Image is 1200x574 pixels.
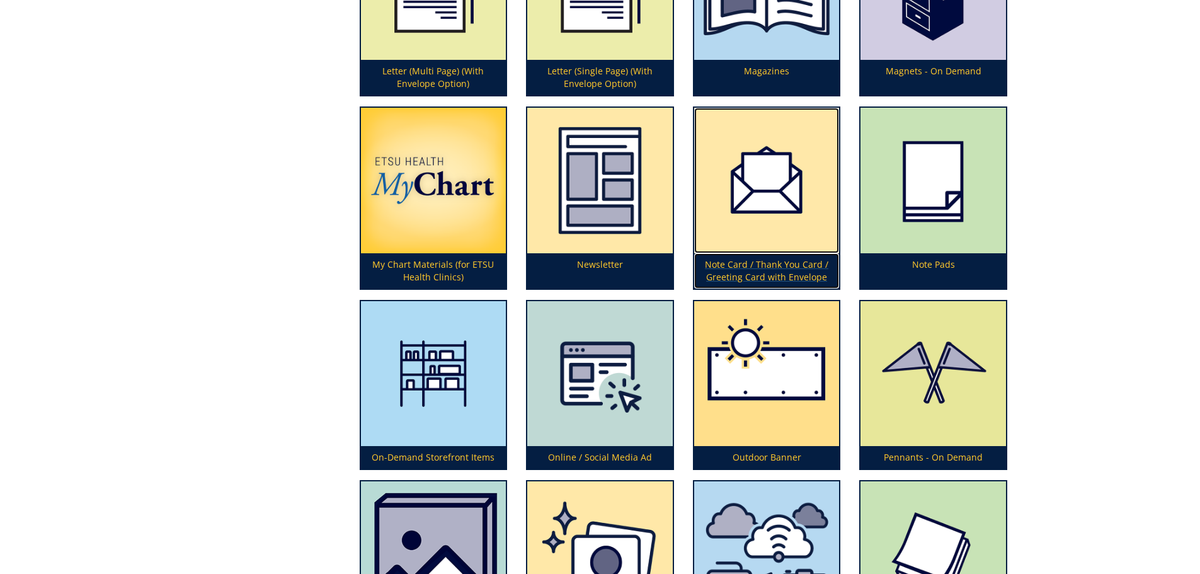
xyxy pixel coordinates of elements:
[694,253,840,289] p: Note Card / Thank You Card / Greeting Card with Envelope
[361,301,506,447] img: storefront-59492794b37212.27878942.png
[694,60,840,95] p: Magazines
[361,108,506,289] a: My Chart Materials (for ETSU Health Clinics)
[860,301,1006,447] img: pennants-5aba95804d0800.82641085.png
[527,108,673,289] a: Newsletter
[860,446,1006,469] p: Pennants - On Demand
[361,253,506,289] p: My Chart Materials (for ETSU Health Clinics)
[527,108,673,253] img: newsletter-65568594225a38.55392197.png
[527,60,673,95] p: Letter (Single Page) (With Envelope Option)
[860,60,1006,95] p: Magnets - On Demand
[527,253,673,289] p: Newsletter
[527,301,673,469] a: Online / Social Media Ad
[694,446,840,469] p: Outdoor Banner
[860,108,1006,253] img: note-pads-594927357b5c91.87943573.png
[694,108,840,253] img: invitationwithenvelope-5a33f926473532.42838482.png
[361,301,506,469] a: On-Demand Storefront Items
[527,446,673,469] p: Online / Social Media Ad
[860,108,1006,289] a: Note Pads
[361,108,506,253] img: mychart-67fe6a1724bc26.04447173.png
[361,446,506,469] p: On-Demand Storefront Items
[694,301,840,447] img: outdoor-banner-59a7475505b354.85346843.png
[860,253,1006,289] p: Note Pads
[361,60,506,95] p: Letter (Multi Page) (With Envelope Option)
[694,108,840,289] a: Note Card / Thank You Card / Greeting Card with Envelope
[860,301,1006,469] a: Pennants - On Demand
[527,301,673,447] img: online-5fff4099133973.60612856.png
[694,301,840,469] a: Outdoor Banner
